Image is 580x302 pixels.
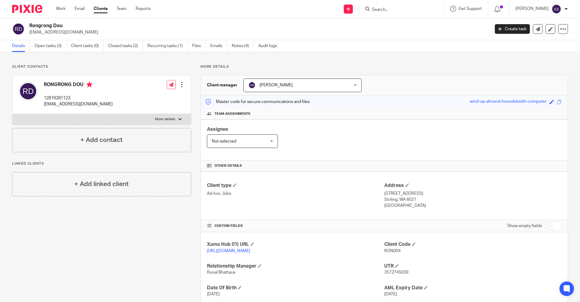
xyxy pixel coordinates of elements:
[94,6,108,12] a: Clients
[384,270,408,275] span: 3572745039
[56,6,66,12] a: Work
[207,270,235,275] span: Runal Bhattarai
[232,40,254,52] a: Notes (4)
[214,163,242,168] span: Other details
[258,40,282,52] a: Audit logs
[384,241,562,248] h4: Client Code
[384,191,562,197] p: [STREET_ADDRESS]
[12,5,42,13] img: Pixie
[34,40,66,52] a: Open tasks (3)
[384,263,562,269] h4: UTR
[248,82,256,89] img: svg%3E
[201,64,568,69] p: More details
[214,111,250,116] span: Team assignments
[75,6,85,12] a: Email
[192,40,206,52] a: Files
[136,6,151,12] a: Reports
[44,101,113,107] p: [EMAIL_ADDRESS][DOMAIN_NAME]
[147,40,188,52] a: Recurring tasks (1)
[207,82,237,88] h3: Client manager
[459,7,482,11] span: Get Support
[207,223,384,228] h4: CUSTOM FIELDS
[384,249,401,253] span: RON004
[207,241,384,248] h4: Xama Hub 01) URL
[495,24,530,34] a: Create task
[207,263,384,269] h4: Relationship Manager
[12,40,30,52] a: Details
[384,285,562,291] h4: AML Expiry Date
[12,23,25,35] img: svg%3E
[29,23,395,29] h2: Rongrong Dou
[207,249,250,253] a: [URL][DOMAIN_NAME]
[207,285,384,291] h4: Date Of Birth
[207,191,384,197] p: Ad-hoc Jobs
[470,98,546,105] div: wind-up-almond-houndstooth-computer
[44,82,113,89] h4: RONGRONG DOU
[384,203,562,209] p: [GEOGRAPHIC_DATA]
[74,179,129,189] h4: + Add linked client
[212,139,236,143] span: Not selected
[44,95,113,101] p: 12819281123
[507,223,542,229] label: Show empty fields
[384,182,562,189] h4: Address
[86,82,92,88] i: Primary
[12,64,191,69] p: Client contacts
[207,292,220,296] span: [DATE]
[371,7,426,13] input: Search
[18,82,38,101] img: svg%3E
[207,182,384,189] h4: Client type
[12,161,191,166] p: Linked clients
[259,83,293,87] span: [PERSON_NAME]
[108,40,143,52] a: Closed tasks (2)
[29,29,486,35] p: [EMAIL_ADDRESS][DOMAIN_NAME]
[210,40,227,52] a: Emails
[205,99,310,105] p: Master code for secure communications and files
[155,117,175,122] p: More details
[384,197,562,203] p: Striling, WA 6021
[384,292,397,296] span: [DATE]
[80,135,123,145] h4: + Add contact
[552,4,561,14] img: svg%3E
[117,6,127,12] a: Team
[71,40,104,52] a: Client tasks (0)
[515,6,549,12] p: [PERSON_NAME]
[207,127,228,132] span: Assignee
